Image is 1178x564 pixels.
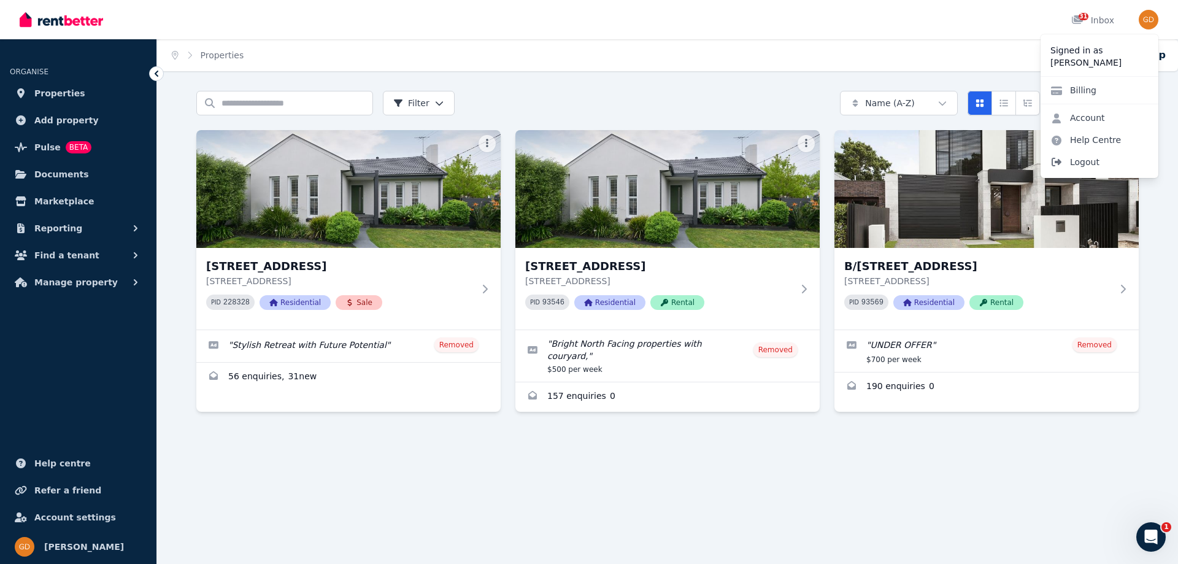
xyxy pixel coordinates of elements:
[968,91,1040,115] div: View options
[1041,129,1131,151] a: Help Centre
[861,298,883,307] code: 93569
[10,68,48,76] span: ORGANISE
[515,130,820,248] img: 44 Paloma Street, Bentleigh East
[15,537,34,557] img: George Daviotis
[206,275,474,287] p: [STREET_ADDRESS]
[211,299,221,306] small: PID
[1041,151,1158,173] span: Logout
[525,275,793,287] p: [STREET_ADDRESS]
[865,97,915,109] span: Name (A-Z)
[1079,13,1088,20] span: 31
[10,216,147,241] button: Reporting
[34,86,85,101] span: Properties
[10,189,147,214] a: Marketplace
[223,298,250,307] code: 228328
[1041,107,1115,129] a: Account
[844,275,1112,287] p: [STREET_ADDRESS]
[34,248,99,263] span: Find a tenant
[840,91,958,115] button: Name (A-Z)
[196,330,501,362] a: Edit listing: Stylish Retreat with Future Potential
[10,81,147,106] a: Properties
[834,373,1139,402] a: Enquiries for B/106 Parkmore Road, Bentleigh East
[20,10,103,29] img: RentBetter
[10,451,147,476] a: Help centre
[1041,79,1106,101] a: Billing
[34,510,116,525] span: Account settings
[1136,522,1166,552] iframe: Intercom live chat
[34,275,118,290] span: Manage property
[844,258,1112,275] h3: B/[STREET_ADDRESS]
[206,258,474,275] h3: [STREET_ADDRESS]
[10,108,147,133] a: Add property
[196,363,501,392] a: Enquiries for 44 Paloma Street, Bentleigh East
[34,221,82,236] span: Reporting
[530,299,540,306] small: PID
[1050,44,1149,56] p: Signed in as
[10,162,147,187] a: Documents
[34,140,61,155] span: Pulse
[525,258,793,275] h3: [STREET_ADDRESS]
[968,91,992,115] button: Card view
[834,330,1139,372] a: Edit listing: UNDER OFFER
[798,135,815,152] button: More options
[991,91,1016,115] button: Compact list view
[1050,56,1149,69] p: [PERSON_NAME]
[336,295,382,310] span: Sale
[196,130,501,248] img: 44 Paloma Street, Bentleigh East
[260,295,331,310] span: Residential
[849,299,859,306] small: PID
[650,295,704,310] span: Rental
[1015,91,1040,115] button: Expanded list view
[10,478,147,503] a: Refer a friend
[834,130,1139,330] a: B/106 Parkmore Road, Bentleigh EastB/[STREET_ADDRESS][STREET_ADDRESS]PID 93569ResidentialRental
[34,483,101,498] span: Refer a friend
[393,97,429,109] span: Filter
[10,243,147,268] button: Find a tenant
[515,130,820,330] a: 44 Paloma Street, Bentleigh East[STREET_ADDRESS][STREET_ADDRESS]PID 93546ResidentialRental
[479,135,496,152] button: More options
[515,382,820,412] a: Enquiries for 44 Paloma Street, Bentleigh East
[34,194,94,209] span: Marketplace
[574,295,645,310] span: Residential
[10,270,147,295] button: Manage property
[44,539,124,554] span: [PERSON_NAME]
[66,141,91,153] span: BETA
[383,91,455,115] button: Filter
[10,135,147,160] a: PulseBETA
[34,113,99,128] span: Add property
[201,50,244,60] a: Properties
[34,456,91,471] span: Help centre
[969,295,1023,310] span: Rental
[34,167,89,182] span: Documents
[1139,10,1158,29] img: George Daviotis
[542,298,564,307] code: 93546
[893,295,964,310] span: Residential
[196,130,501,330] a: 44 Paloma Street, Bentleigh East[STREET_ADDRESS][STREET_ADDRESS]PID 228328ResidentialSale
[157,39,258,71] nav: Breadcrumb
[1161,522,1171,532] span: 1
[834,130,1139,248] img: B/106 Parkmore Road, Bentleigh East
[1071,14,1114,26] div: Inbox
[515,330,820,382] a: Edit listing: Bright North Facing properties with couryard,
[10,505,147,530] a: Account settings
